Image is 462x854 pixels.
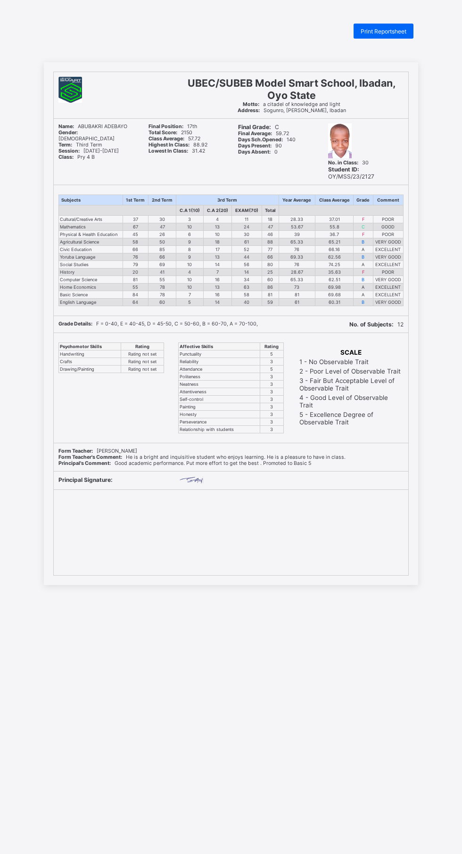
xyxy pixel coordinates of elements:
[299,410,403,426] td: 5 - Excellence Degree of Observable Trait
[58,454,122,460] b: Form Teacher's Comment:
[262,291,279,298] td: 81
[260,403,283,410] td: 3
[123,283,148,291] td: 55
[179,342,260,350] th: Affective Skills
[176,283,203,291] td: 10
[59,195,123,205] th: Subjects
[279,291,315,298] td: 81
[123,238,148,245] td: 58
[58,454,346,460] span: He is a bright and inquisitive student who enjoys learning. He is a pleasure to have in class.
[260,410,283,418] td: 3
[279,195,315,205] th: Year Average
[59,253,123,260] td: Yoruba Language
[260,373,283,380] td: 3
[148,230,176,238] td: 26
[279,230,315,238] td: 39
[179,403,260,410] td: Painting
[123,230,148,238] td: 45
[148,130,192,136] span: 2150
[123,260,148,268] td: 79
[231,205,262,215] th: EXAM(70)
[179,410,260,418] td: Honesty
[238,130,272,137] b: Final Average:
[262,223,279,230] td: 47
[373,260,403,268] td: EXCELLENT
[176,230,203,238] td: 6
[315,298,353,306] td: 60.31
[354,253,373,260] td: B
[58,154,95,160] span: Pry 4 B
[262,215,279,223] td: 18
[148,260,176,268] td: 69
[203,205,231,215] th: C.A 2(20)
[203,245,231,253] td: 17
[179,395,260,403] td: Self-control
[203,215,231,223] td: 4
[279,215,315,223] td: 28.33
[179,380,260,388] td: Neatness
[58,123,74,130] b: Name:
[231,223,262,230] td: 24
[231,238,262,245] td: 61
[315,238,353,245] td: 65.21
[238,123,271,130] b: Final Grade:
[262,230,279,238] td: 46
[373,291,403,298] td: EXCELLENT
[203,298,231,306] td: 14
[238,137,296,143] span: 140
[179,425,260,433] td: Relationship with students
[203,223,231,230] td: 13
[231,230,262,238] td: 30
[238,123,279,130] span: C
[238,149,271,155] b: Days Absent:
[238,149,278,155] span: 0
[121,365,164,373] td: Rating not set
[59,291,123,298] td: Basic Science
[148,298,176,306] td: 60
[58,460,111,466] b: Principal's Comment:
[123,245,148,253] td: 66
[58,148,80,154] b: Session:
[260,395,283,403] td: 3
[238,137,283,143] b: Days Sch.Opened:
[315,253,353,260] td: 62.56
[121,342,164,350] th: Rating
[279,238,315,245] td: 65.33
[179,418,260,425] td: Perseverance
[238,130,289,137] span: 59.72
[262,283,279,291] td: 86
[148,136,200,142] span: 57.72
[59,260,123,268] td: Social Studies
[176,253,203,260] td: 9
[203,230,231,238] td: 10
[59,268,123,276] td: History
[203,260,231,268] td: 14
[260,425,283,433] td: 3
[354,276,373,283] td: B
[148,223,176,230] td: 47
[373,276,403,283] td: VERY GOOD
[59,223,123,230] td: Mathematics
[373,253,403,260] td: VERY GOOD
[279,260,315,268] td: 76
[176,215,203,223] td: 3
[176,205,203,215] th: C.A 1(10)
[262,268,279,276] td: 25
[176,298,203,306] td: 5
[354,291,373,298] td: A
[59,358,121,365] td: Crafts
[354,195,373,205] th: Grade
[179,373,260,380] td: Politeness
[59,276,123,283] td: Computer Science
[373,238,403,245] td: VERY GOOD
[231,268,262,276] td: 14
[299,367,403,375] td: 2 - Poor Level of Observable Trait
[148,148,205,154] span: 31.42
[349,321,394,328] b: No. of Subjects:
[354,298,373,306] td: B
[238,107,346,114] span: Sogunro, [PERSON_NAME], Ibadan
[238,107,260,114] b: Address:
[373,245,403,253] td: EXCELLENT
[373,283,403,291] td: EXCELLENT
[231,276,262,283] td: 34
